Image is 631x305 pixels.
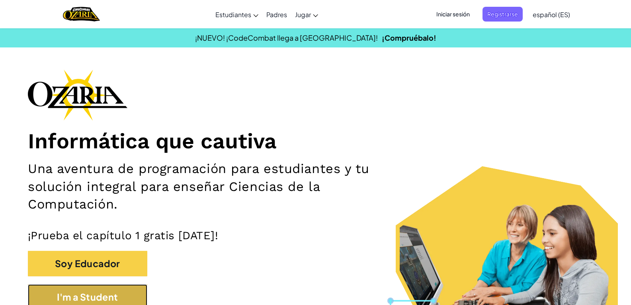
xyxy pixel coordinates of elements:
[211,4,262,25] a: Estudiantes
[195,33,378,42] span: ¡NUEVO! ¡CodeCombat llega a [GEOGRAPHIC_DATA]!
[28,229,603,243] p: ¡Prueba el capítulo 1 gratis [DATE]!
[63,6,100,22] a: Ozaria by CodeCombat logo
[382,33,436,42] a: ¡Compruébalo!
[529,4,574,25] a: español (ES)
[28,69,127,120] img: Ozaria branding logo
[291,4,322,25] a: Jugar
[28,160,413,213] h2: Una aventura de programación para estudiantes y tu solución integral para enseñar Ciencias de la ...
[262,4,291,25] a: Padres
[432,7,475,22] button: Iniciar sesión
[295,10,311,19] span: Jugar
[28,128,603,154] h1: Informática que cautiva
[483,7,523,22] button: Registrarse
[533,10,570,19] span: español (ES)
[215,10,251,19] span: Estudiantes
[28,251,147,277] button: Soy Educador
[63,6,100,22] img: Home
